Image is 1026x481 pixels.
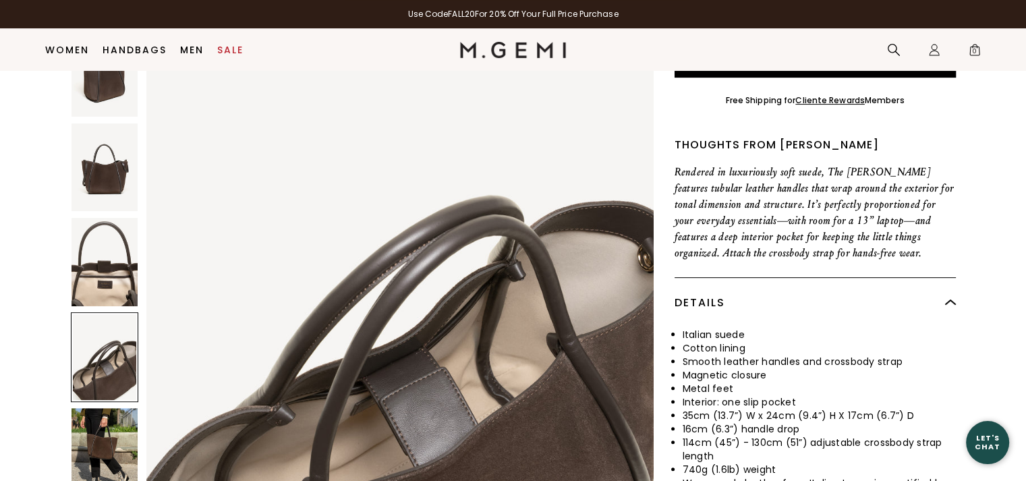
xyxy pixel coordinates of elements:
div: Free Shipping for Members [726,95,905,106]
li: 740g (1.6lb) weight [683,463,956,476]
strong: FALL20 [448,8,475,20]
a: Handbags [103,45,167,55]
a: Cliente Rewards [795,94,865,106]
a: Sale [217,45,244,55]
img: The Ursula Tote [72,28,138,117]
div: Details [675,278,956,328]
img: The Ursula Tote [72,218,138,306]
div: Thoughts from [PERSON_NAME] [675,137,956,153]
p: Rendered in luxuriously soft suede, The [PERSON_NAME] features tubular leather handles that wrap ... [675,164,956,261]
li: 35cm (13.7”) W x 24cm (9.4”) H X 17cm (6.7”) D [683,409,956,422]
span: 0 [968,46,981,59]
li: Smooth leather handles and crossbody strap [683,355,956,368]
li: Metal feet [683,382,956,395]
li: 16cm (6.3”) handle drop [683,422,956,436]
li: Cotton lining [683,341,956,355]
a: Men [180,45,204,55]
li: Italian suede [683,328,956,341]
img: M.Gemi [460,42,566,58]
li: Magnetic closure [683,368,956,382]
img: The Ursula Tote [72,123,138,211]
li: 114cm (45”) - 130cm (51”) adjustable crossbody strap length [683,436,956,463]
li: Interior: one slip pocket [683,395,956,409]
a: Women [45,45,89,55]
div: Let's Chat [966,434,1009,451]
